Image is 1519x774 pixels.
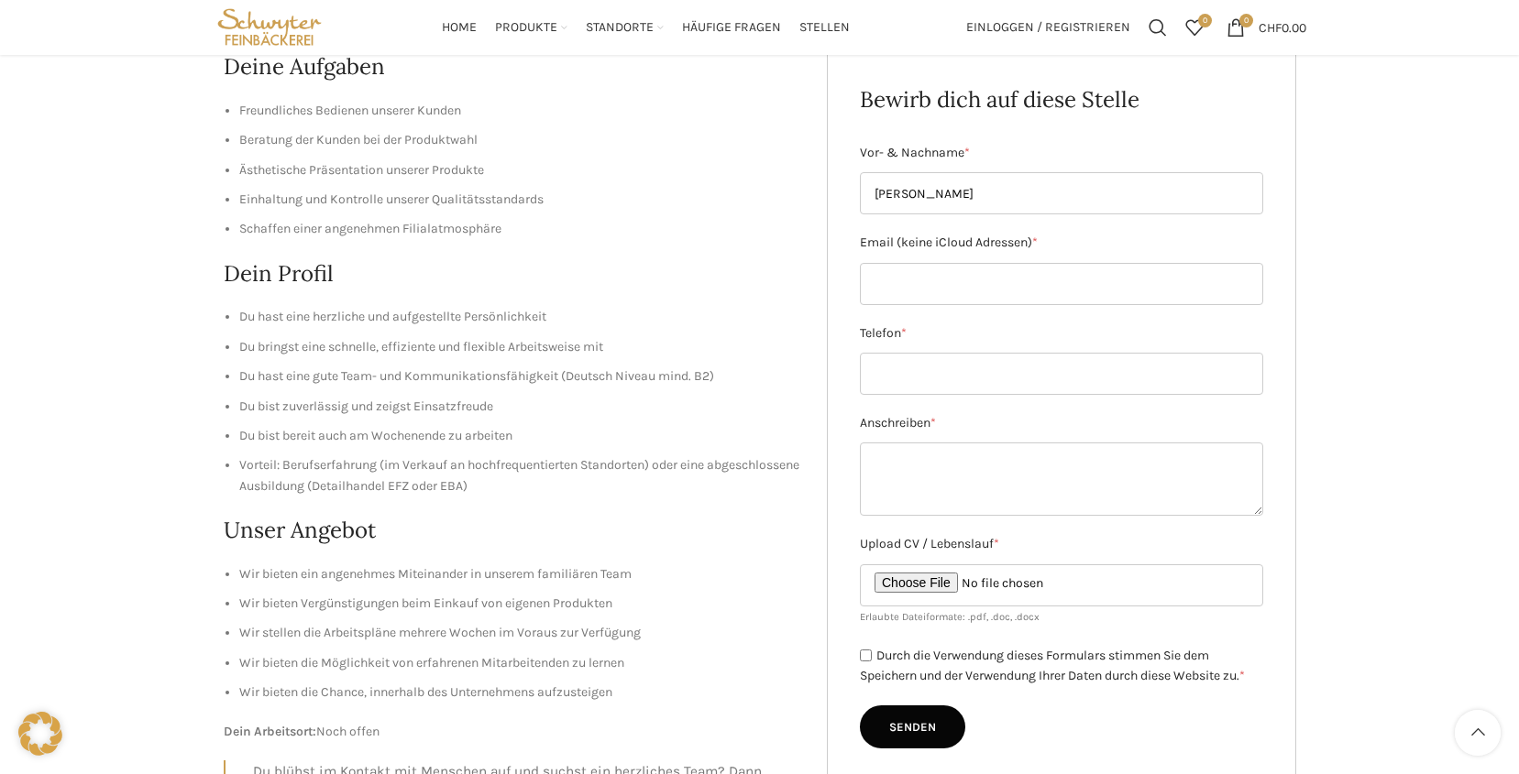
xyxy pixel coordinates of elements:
span: Einloggen / Registrieren [966,21,1130,34]
h2: Dein Profil [224,258,800,289]
a: Suchen [1139,9,1176,46]
li: Ästhetische Präsentation unserer Produkte [239,160,800,180]
span: Home [442,19,477,37]
li: Du bist zuverlässig und zeigst Einsatzfreude [239,397,800,417]
li: Beratung der Kunden bei der Produktwahl [239,130,800,150]
label: Anschreiben [860,413,1263,433]
li: Schaffen einer angenehmen Filialatmosphäre [239,219,800,239]
span: Häufige Fragen [682,19,781,37]
small: Erlaubte Dateiformate: .pdf, .doc, .docx [860,611,1040,623]
li: Du bringst eine schnelle, effiziente und flexible Arbeitsweise mit [239,337,800,357]
li: Du bist bereit auch am Wochenende zu arbeiten [239,426,800,446]
li: Wir bieten die Chance, innerhalb des Unternehmens aufzusteigen [239,682,800,703]
strong: Dein Arbeitsort: [224,724,316,739]
li: Du hast eine gute Team- und Kommunikationsfähigkeit (Deutsch Niveau mind. B2) [239,366,800,387]
a: Produkte [495,9,567,46]
li: Wir bieten ein angenehmes Miteinander in unserem familiären Team [239,564,800,584]
li: Einhaltung und Kontrolle unserer Qualitätsstandards [239,190,800,210]
label: Upload CV / Lebenslauf [860,534,1263,554]
a: 0 CHF0.00 [1217,9,1315,46]
label: Vor- & Nachname [860,143,1263,163]
a: Häufige Fragen [682,9,781,46]
h2: Bewirb dich auf diese Stelle [860,84,1263,115]
span: 0 [1198,14,1212,27]
label: Email (keine iCloud Adressen) [860,233,1263,253]
h2: Unser Angebot [224,515,800,546]
span: Standorte [586,19,654,37]
a: Einloggen / Registrieren [957,9,1139,46]
a: Scroll to top button [1455,710,1501,756]
input: Senden [860,705,965,749]
h2: Deine Aufgaben [224,51,800,82]
span: Stellen [799,19,850,37]
li: Vorteil: Berufserfahrung (im Verkauf an hochfrequentierten Standorten) oder eine abgeschlossene A... [239,455,800,496]
bdi: 0.00 [1259,19,1306,35]
div: Main navigation [335,9,956,46]
a: Site logo [214,18,326,34]
label: Telefon [860,323,1263,343]
span: 0 [1239,14,1253,27]
p: Noch offen [224,722,800,742]
li: Wir bieten die Möglichkeit von erfahrenen Mitarbeitenden zu lernen [239,653,800,673]
span: Produkte [495,19,557,37]
a: Standorte [586,9,664,46]
a: Stellen [799,9,850,46]
label: Durch die Verwendung dieses Formulars stimmen Sie dem Speichern und der Verwendung Ihrer Daten du... [860,648,1245,684]
a: 0 [1176,9,1213,46]
div: Meine Wunschliste [1176,9,1213,46]
li: Wir bieten Vergünstigungen beim Einkauf von eigenen Produkten [239,594,800,614]
li: Wir stellen die Arbeitspläne mehrere Wochen im Voraus zur Verfügung [239,623,800,643]
a: Home [442,9,477,46]
li: Freundliches Bedienen unserer Kunden [239,101,800,121]
span: CHF [1259,19,1282,35]
li: Du hast eine herzliche und aufgestellte Persönlichkeit [239,307,800,327]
